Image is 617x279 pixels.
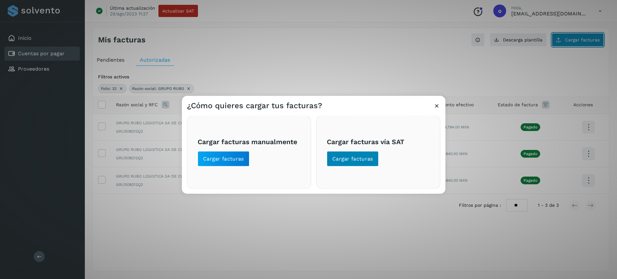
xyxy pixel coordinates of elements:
button: Cargar facturas [327,151,379,166]
span: Cargar facturas [203,155,244,162]
h3: Cargar facturas vía SAT [327,138,430,146]
h3: Cargar facturas manualmente [198,138,300,146]
button: Cargar facturas [198,151,249,166]
span: Cargar facturas [332,155,373,162]
h3: ¿Cómo quieres cargar tus facturas? [187,101,322,110]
